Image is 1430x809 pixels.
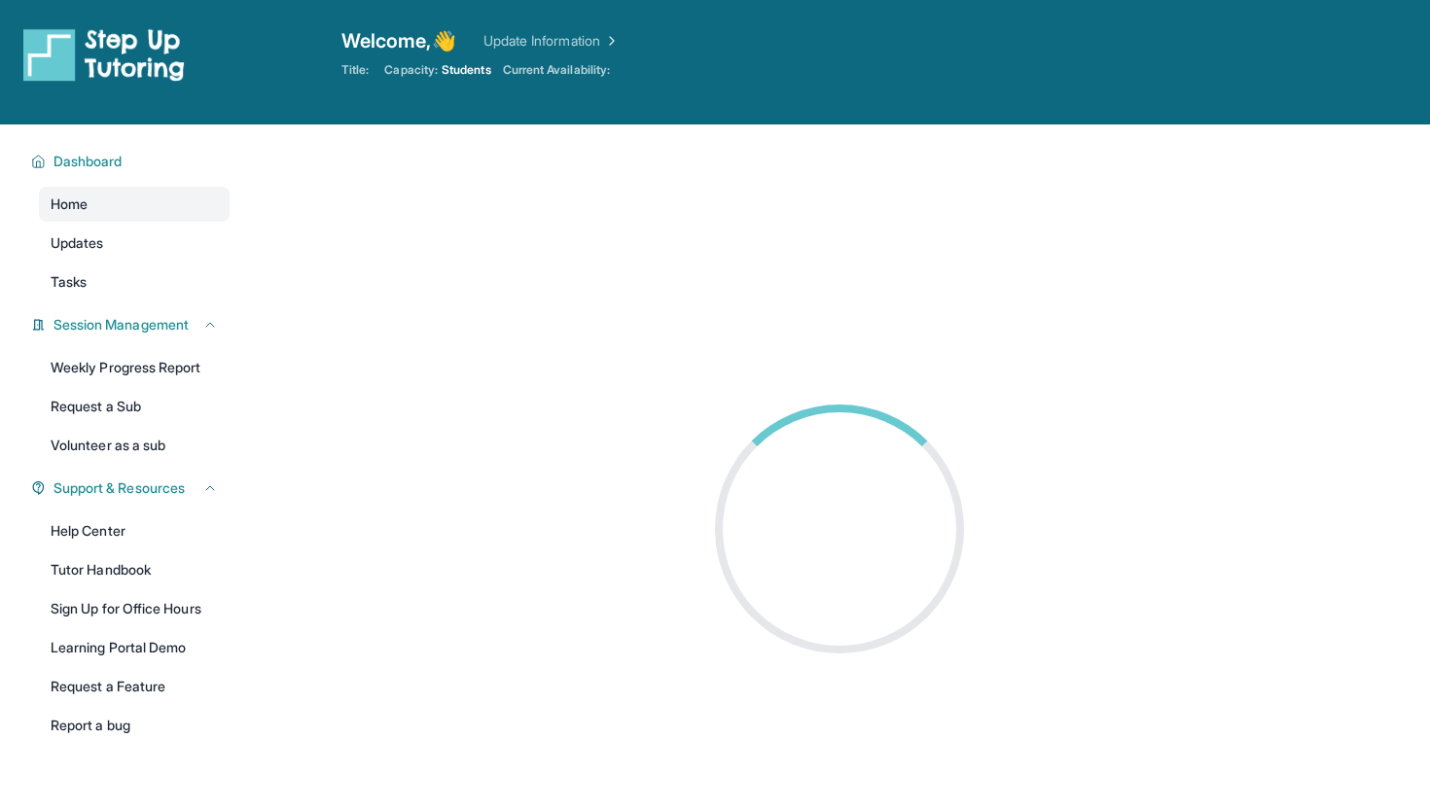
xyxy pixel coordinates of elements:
[39,630,230,665] a: Learning Portal Demo
[46,478,218,498] button: Support & Resources
[39,428,230,463] a: Volunteer as a sub
[54,152,123,171] span: Dashboard
[39,669,230,704] a: Request a Feature
[442,62,491,78] span: Students
[54,478,185,498] span: Support & Resources
[39,513,230,548] a: Help Center
[341,27,456,54] span: Welcome, 👋
[600,31,620,51] img: Chevron Right
[46,315,218,334] button: Session Management
[384,62,438,78] span: Capacity:
[39,187,230,222] a: Home
[46,152,218,171] button: Dashboard
[54,315,189,334] span: Session Management
[39,264,230,299] a: Tasks
[39,591,230,626] a: Sign Up for Office Hours
[51,272,87,292] span: Tasks
[341,62,369,78] span: Title:
[39,708,230,743] a: Report a bug
[483,31,620,51] a: Update Information
[39,350,230,385] a: Weekly Progress Report
[39,226,230,261] a: Updates
[23,27,185,82] img: logo
[51,194,88,214] span: Home
[39,389,230,424] a: Request a Sub
[51,233,104,253] span: Updates
[503,62,610,78] span: Current Availability:
[39,552,230,587] a: Tutor Handbook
